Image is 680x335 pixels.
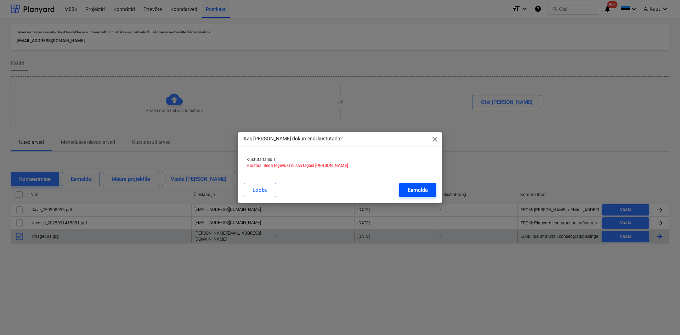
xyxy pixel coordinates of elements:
div: Eemalda [408,185,428,195]
p: Kas [PERSON_NAME] dokumendi kustutada? [244,135,343,143]
div: Vestlusvidin [645,301,680,335]
iframe: Chat Widget [645,301,680,335]
button: Loobu [244,183,276,197]
div: Loobu [253,185,267,195]
p: Hoiatus: Seda tegevust ei saa tagasi [PERSON_NAME] [246,163,433,169]
span: close [431,135,439,144]
button: Eemalda [399,183,436,197]
p: Kustuta failid 1 [246,157,433,163]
